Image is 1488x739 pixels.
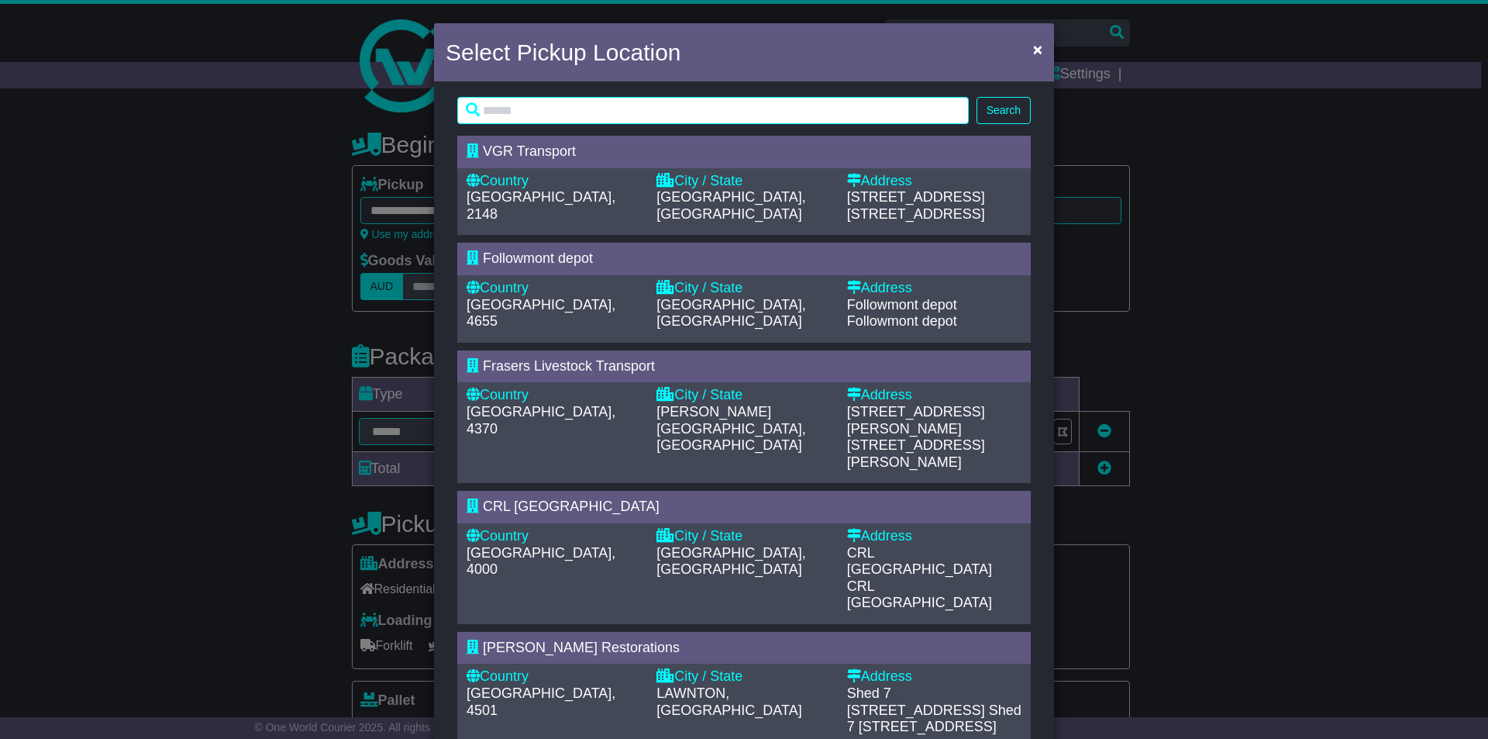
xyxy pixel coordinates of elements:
button: Close [1025,33,1050,65]
span: [STREET_ADDRESS][PERSON_NAME] [847,437,985,470]
div: Address [847,668,1021,685]
div: Address [847,387,1021,404]
span: [GEOGRAPHIC_DATA], 4655 [467,297,615,330]
span: [GEOGRAPHIC_DATA], 4370 [467,404,615,437]
span: [PERSON_NAME] Restorations [483,640,680,655]
span: [PERSON_NAME][GEOGRAPHIC_DATA], [GEOGRAPHIC_DATA] [656,404,805,453]
span: [GEOGRAPHIC_DATA], [GEOGRAPHIC_DATA] [656,545,805,578]
div: City / State [656,668,831,685]
span: [STREET_ADDRESS] [847,206,985,222]
span: Shed 7 [STREET_ADDRESS] [847,703,1021,735]
span: Followmont depot [847,313,957,329]
span: CRL [GEOGRAPHIC_DATA] [847,545,992,578]
div: City / State [656,173,831,190]
div: Country [467,173,641,190]
span: [STREET_ADDRESS][PERSON_NAME] [847,404,985,437]
div: Address [847,528,1021,545]
span: Followmont depot [483,250,593,266]
span: × [1033,40,1042,58]
button: Search [976,97,1031,124]
div: Address [847,173,1021,190]
span: Shed 7 [STREET_ADDRESS] [847,685,985,718]
div: City / State [656,387,831,404]
span: CRL [GEOGRAPHIC_DATA] [847,578,992,611]
span: VGR Transport [483,143,576,159]
span: Followmont depot [847,297,957,313]
span: [GEOGRAPHIC_DATA], [GEOGRAPHIC_DATA] [656,189,805,222]
span: LAWNTON, [GEOGRAPHIC_DATA] [656,685,801,718]
span: [GEOGRAPHIC_DATA], 4501 [467,685,615,718]
div: City / State [656,528,831,545]
span: [GEOGRAPHIC_DATA], 4000 [467,545,615,578]
div: Country [467,387,641,404]
div: City / State [656,280,831,297]
div: Country [467,280,641,297]
div: Country [467,668,641,685]
span: CRL [GEOGRAPHIC_DATA] [483,499,660,514]
h4: Select Pickup Location [446,35,681,70]
div: Country [467,528,641,545]
span: Frasers Livestock Transport [483,358,655,374]
span: [STREET_ADDRESS] [847,189,985,205]
span: [GEOGRAPHIC_DATA], [GEOGRAPHIC_DATA] [656,297,805,330]
div: Address [847,280,1021,297]
span: [GEOGRAPHIC_DATA], 2148 [467,189,615,222]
